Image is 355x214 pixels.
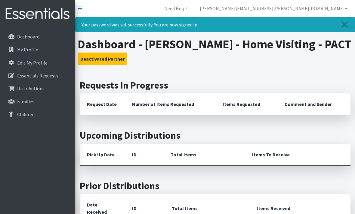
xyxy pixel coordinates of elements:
button: Deactivated Partner [78,53,127,65]
a: Close [335,17,355,32]
h2: Requests In Progress [80,80,350,91]
h2: Upcoming Distributions [80,130,350,141]
a: Dashboard [2,31,73,43]
a: My Profile [2,44,73,56]
p: Distributions [17,86,45,92]
a: Children [2,108,73,120]
h2: Prior Distributions [80,180,350,191]
a: Edit My Profile [2,57,73,69]
th: Pick Up Date [80,144,125,166]
th: ID [125,144,163,166]
p: Edit My Profile [17,60,48,66]
th: Items To Receive [245,144,350,166]
a: Distributions [2,83,73,95]
a: [PERSON_NAME][EMAIL_ADDRESS][PERSON_NAME][DOMAIN_NAME] [195,2,353,14]
p: Children [17,111,35,117]
a: Families [2,95,73,107]
h1: Dashboard - [PERSON_NAME] - Home Visiting - PACT [78,37,353,51]
p: Families [17,98,34,104]
p: My Profile [17,47,38,53]
a: Need Help? [159,2,193,14]
a: Essentials Requests [2,70,73,82]
p: Dashboard [17,34,39,40]
th: Total Items [163,144,245,166]
div: Your password was set successfully. You are now signed in. [75,17,355,32]
p: Essentials Requests [17,73,58,79]
th: Request Date [80,93,125,115]
th: Comment and Sender [277,93,350,115]
th: Number of Items Requested [125,93,215,115]
img: HumanEssentials [2,4,73,24]
th: Items Requested [215,93,277,115]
